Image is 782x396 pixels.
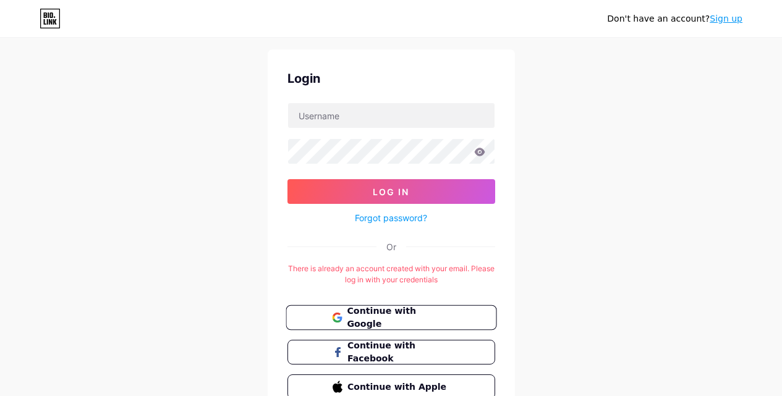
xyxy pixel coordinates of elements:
div: There is already an account created with your email. Please log in with your credentials [287,263,495,285]
button: Log In [287,179,495,204]
a: Sign up [710,14,742,23]
button: Continue with Facebook [287,340,495,364]
span: Continue with Facebook [347,339,449,365]
button: Continue with Google [286,305,496,331]
div: Don't have an account? [607,12,742,25]
input: Username [288,103,495,128]
a: Forgot password? [355,211,427,224]
span: Log In [373,187,409,197]
span: Continue with Google [347,305,450,331]
div: Login [287,69,495,88]
a: Continue with Google [287,305,495,330]
span: Continue with Apple [347,381,449,394]
div: Or [386,240,396,253]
